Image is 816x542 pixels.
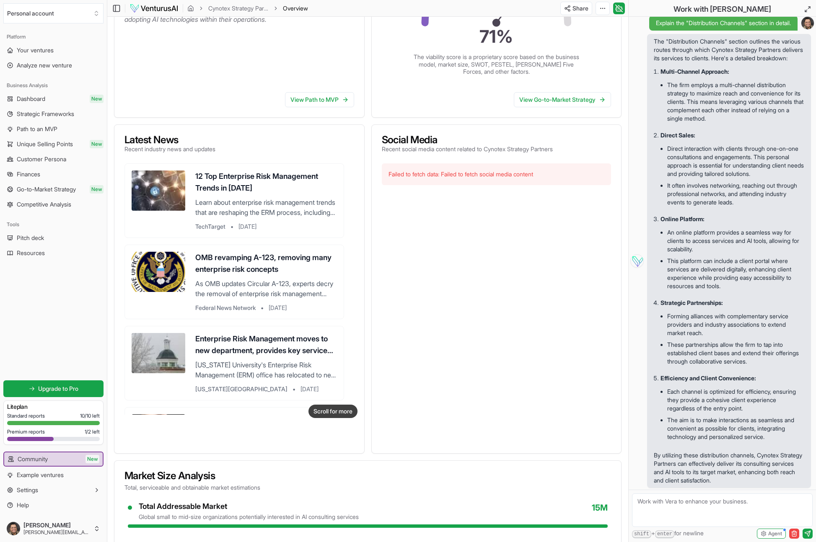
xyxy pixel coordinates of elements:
[17,170,40,178] span: Finances
[560,2,592,15] button: Share
[124,407,344,482] a: Alarm Raised About Mischaracterization of Enterprise Risk ManagementAn increasing trend of confla...
[7,403,100,411] h3: Lite plan
[3,168,104,181] a: Finances
[90,185,104,194] span: New
[238,222,256,231] span: [DATE]
[661,132,695,139] strong: Direct Sales:
[17,471,64,479] span: Example ventures
[124,245,344,319] a: OMB revamping A-123, removing many enterprise risk conceptsAs OMB updates Circular A-123, experts...
[195,170,337,194] h3: 12 Top Enterprise Risk Management Trends in [DATE]
[231,222,233,231] span: •
[3,231,104,245] a: Pitch deck
[17,95,45,103] span: Dashboard
[757,529,786,539] button: Agent
[17,125,57,133] span: Path to an MVP
[269,304,287,312] span: [DATE]
[187,4,308,13] nav: breadcrumb
[3,59,104,72] a: Analyze new venture
[124,145,215,153] p: Recent industry news and updates
[667,386,804,414] li: Each channel is optimized for efficiency, ensuring they provide a cohesive client experience rega...
[3,498,104,512] a: Help
[4,452,103,466] a: CommunityNew
[3,122,104,136] a: Path to an MVP
[3,30,104,44] div: Platform
[195,304,256,312] span: Federal News Network
[124,326,344,400] a: Enterprise Risk Management moves to new department, provides key services to [US_STATE] community...
[3,468,104,482] a: Example ventures
[667,79,804,124] li: The firm employs a multi-channel distribution strategy to maximize reach and convenience for its ...
[124,135,215,145] h3: Latest News
[17,155,66,163] span: Customer Persona
[656,19,791,27] span: Explain the "Distribution Channels" section in detail.
[667,414,804,443] li: The aim is to make interactions as seamless and convenient as possible for clients, integrating t...
[3,380,104,397] a: Upgrade to Pro
[139,502,359,511] div: Total Addressable Market
[7,413,45,419] span: Standard reports
[3,218,104,231] div: Tools
[124,471,611,481] h3: Market Size Analysis
[3,137,104,151] a: Unique Selling PointsNew
[17,501,29,509] span: Help
[300,385,319,393] span: [DATE]
[667,310,804,339] li: Forming alliances with complementary service providers and industry associations to extend market...
[661,374,756,382] strong: Efficiency and Client Convenience:
[632,530,651,538] kbd: shift
[124,483,611,492] p: Total, serviceable and obtainable market estimations
[3,44,104,57] a: Your ventures
[85,455,99,463] span: New
[382,163,611,185] div: Failed to fetch data: Failed to fetch social media content
[632,529,704,538] span: + for newline
[654,451,804,485] p: By utilizing these distribution channels, Cynotex Strategy Partners can effectively deliver its c...
[195,385,288,393] span: [US_STATE][GEOGRAPHIC_DATA]
[674,3,771,15] h2: Work with [PERSON_NAME]
[283,4,308,13] span: Overview
[17,46,54,54] span: Your ventures
[195,197,337,217] p: Learn about enterprise risk management trends that are reshaping the ERM process, including wider...
[572,4,588,13] span: Share
[90,140,104,148] span: New
[3,519,104,539] button: [PERSON_NAME][PERSON_NAME][EMAIL_ADDRESS][DOMAIN_NAME]
[261,304,264,312] span: •
[17,200,71,209] span: Competitive Analysis
[3,183,104,196] a: Go-to-Market StrategyNew
[195,252,337,275] h3: OMB revamping A-123, removing many enterprise risk concepts
[479,26,513,47] text: 71 %
[768,530,782,537] span: Agent
[80,413,100,419] span: 10 / 10 left
[667,180,804,208] li: It often involves networking, reaching out through professional networks, and attending industry ...
[661,299,723,306] strong: Strategic Partnerships:
[7,428,45,435] span: Premium reports
[195,279,337,299] p: As OMB updates Circular A-123, experts decry the removal of enterprise risk management practices ...
[130,3,179,13] img: logo
[17,486,38,494] span: Settings
[514,92,611,107] a: View Go-to-Market Strategy
[3,3,104,23] button: Select an organization
[801,17,814,29] img: ALV-UjWN67jaQaHxfsi8m9LNcipzw2xGm8xS80iSq5UEdD1yPSsmqAC3EWmdvcWtTqPBekr9SMyH6XWJu3xoRI7SZVF4EdkJy...
[195,222,225,231] span: TechTarget
[124,163,344,238] a: 12 Top Enterprise Risk Management Trends in [DATE]Learn about enterprise risk management trends t...
[23,529,90,536] span: [PERSON_NAME][EMAIL_ADDRESS][DOMAIN_NAME]
[208,4,269,13] a: Cynotex Strategy Partners
[661,68,729,75] strong: Multi-Channel Approach:
[3,152,104,166] a: Customer Persona
[630,254,644,268] img: Vera
[3,246,104,260] a: Resources
[3,198,104,211] a: Competitive Analysis
[195,333,337,356] h3: Enterprise Risk Management moves to new department, provides key services to [US_STATE] community
[3,79,104,92] div: Business Analysis
[655,530,674,538] kbd: enter
[17,234,44,242] span: Pitch deck
[667,143,804,180] li: Direct interaction with clients through one-on-one consultations and engagements. This personal a...
[18,455,48,463] span: Community
[7,522,20,535] img: ALV-UjWN67jaQaHxfsi8m9LNcipzw2xGm8xS80iSq5UEdD1yPSsmqAC3EWmdvcWtTqPBekr9SMyH6XWJu3xoRI7SZVF4EdkJy...
[382,135,553,145] h3: Social Media
[592,502,608,521] span: 15M
[3,92,104,106] a: DashboardNew
[3,483,104,497] button: Settings
[17,61,72,70] span: Analyze new venture
[382,145,553,153] p: Recent social media content related to Cynotex Strategy Partners
[17,185,76,194] span: Go-to-Market Strategy
[667,339,804,367] li: These partnerships allow the firm to tap into established client bases and extend their offerings...
[3,107,104,121] a: Strategic Frameworks
[85,428,100,435] span: 1 / 2 left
